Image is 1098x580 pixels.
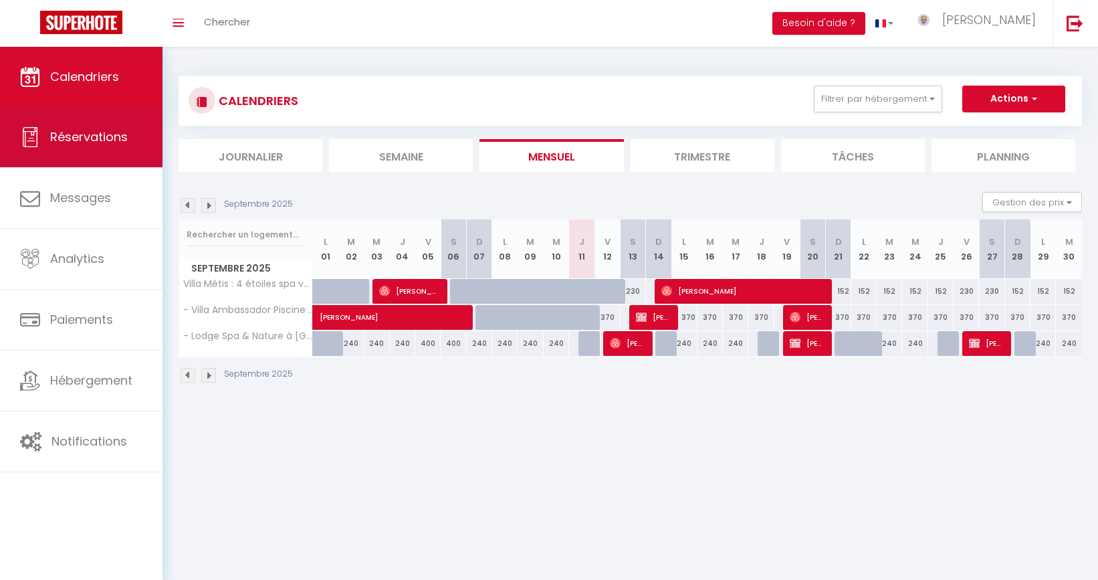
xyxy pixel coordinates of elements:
th: 17 [723,219,748,279]
th: 05 [415,219,441,279]
span: Septembre 2025 [179,259,312,278]
th: 15 [671,219,697,279]
abbr: D [476,235,483,248]
div: 370 [1005,305,1030,330]
div: 152 [1056,279,1082,304]
abbr: J [400,235,405,248]
abbr: V [605,235,611,248]
abbr: D [655,235,662,248]
abbr: S [810,235,816,248]
img: Super Booking [40,11,122,34]
th: 19 [774,219,800,279]
abbr: J [759,235,764,248]
span: Notifications [51,433,127,450]
div: 370 [979,305,1004,330]
div: 370 [851,305,877,330]
div: 230 [979,279,1004,304]
li: Mensuel [479,139,623,172]
abbr: J [938,235,944,248]
span: - Villa Ambassador Piscine Spa - [181,305,315,315]
div: 370 [928,305,954,330]
span: [PERSON_NAME] [969,330,1003,356]
div: 152 [851,279,877,304]
input: Rechercher un logement... [187,223,305,247]
th: 22 [851,219,877,279]
span: Calendriers [50,68,119,85]
div: 370 [825,305,851,330]
abbr: M [732,235,740,248]
span: Chercher [204,15,250,29]
abbr: D [835,235,842,248]
div: 152 [877,279,902,304]
abbr: S [451,235,457,248]
th: 18 [748,219,774,279]
abbr: L [682,235,686,248]
div: 400 [441,331,466,356]
span: Paiements [50,311,113,328]
abbr: L [324,235,328,248]
div: 230 [954,279,979,304]
span: Villa Métis : 4 étoiles spa vue montagne 8 pers [181,279,315,289]
th: 20 [800,219,825,279]
span: [PERSON_NAME] [610,330,644,356]
th: 04 [390,219,415,279]
li: Trimestre [631,139,774,172]
th: 12 [594,219,620,279]
div: 370 [671,305,697,330]
span: [PERSON_NAME] [790,304,824,330]
abbr: S [630,235,636,248]
span: Hébergement [50,372,132,389]
th: 25 [928,219,954,279]
abbr: L [503,235,507,248]
div: 152 [825,279,851,304]
abbr: M [885,235,893,248]
abbr: V [425,235,431,248]
abbr: M [552,235,560,248]
div: 240 [544,331,569,356]
abbr: D [1014,235,1021,248]
li: Planning [931,139,1075,172]
div: 152 [1030,279,1056,304]
abbr: M [1065,235,1073,248]
button: Ouvrir le widget de chat LiveChat [11,5,51,45]
div: 152 [1005,279,1030,304]
th: 09 [518,219,543,279]
div: 370 [1030,305,1056,330]
abbr: V [964,235,970,248]
li: Semaine [329,139,473,172]
a: [PERSON_NAME] [313,305,338,330]
th: 08 [492,219,518,279]
th: 23 [877,219,902,279]
h3: CALENDRIERS [215,86,298,116]
th: 21 [825,219,851,279]
th: 14 [646,219,671,279]
th: 01 [313,219,338,279]
th: 30 [1056,219,1082,279]
span: Réservations [50,128,128,145]
th: 29 [1030,219,1056,279]
button: Besoin d'aide ? [772,12,865,35]
span: Analytics [50,250,104,267]
th: 10 [544,219,569,279]
th: 27 [979,219,1004,279]
img: ... [913,13,934,27]
li: Journalier [179,139,322,172]
th: 11 [569,219,594,279]
span: [PERSON_NAME] [661,278,822,304]
div: 240 [723,331,748,356]
abbr: M [347,235,355,248]
button: Gestion des prix [982,192,1082,212]
div: 400 [415,331,441,356]
div: 240 [338,331,364,356]
th: 07 [467,219,492,279]
span: [PERSON_NAME] [379,278,439,304]
div: 240 [902,331,927,356]
div: 240 [467,331,492,356]
span: [PERSON_NAME] [790,330,824,356]
div: 370 [697,305,723,330]
div: 240 [1056,331,1082,356]
span: [PERSON_NAME] [320,298,504,323]
th: 06 [441,219,466,279]
abbr: M [526,235,534,248]
abbr: M [706,235,714,248]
